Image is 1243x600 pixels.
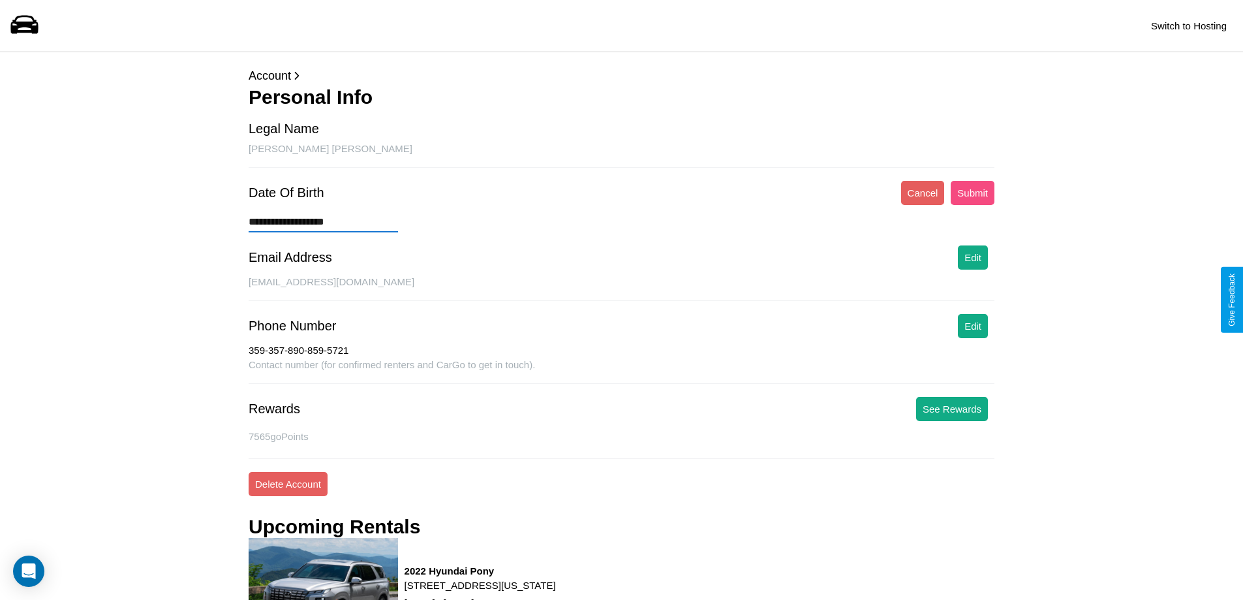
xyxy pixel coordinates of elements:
h3: Personal Info [249,86,994,108]
p: Account [249,65,994,86]
button: Cancel [901,181,945,205]
p: [STREET_ADDRESS][US_STATE] [405,576,556,594]
h3: 2022 Hyundai Pony [405,565,556,576]
div: [EMAIL_ADDRESS][DOMAIN_NAME] [249,276,994,301]
button: Edit [958,245,988,270]
p: 7565 goPoints [249,428,994,445]
div: Contact number (for confirmed renters and CarGo to get in touch). [249,359,994,384]
button: See Rewards [916,397,988,421]
div: Phone Number [249,319,337,334]
div: [PERSON_NAME] [PERSON_NAME] [249,143,994,168]
div: Rewards [249,402,300,417]
div: Open Intercom Messenger [13,556,44,587]
button: Edit [958,314,988,338]
button: Switch to Hosting [1144,14,1233,38]
div: Date Of Birth [249,185,324,200]
div: 359-357-890-859-5721 [249,345,994,359]
div: Give Feedback [1227,274,1236,326]
button: Delete Account [249,472,328,496]
div: Legal Name [249,121,319,136]
div: Email Address [249,250,332,265]
button: Submit [951,181,994,205]
h3: Upcoming Rentals [249,516,420,538]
